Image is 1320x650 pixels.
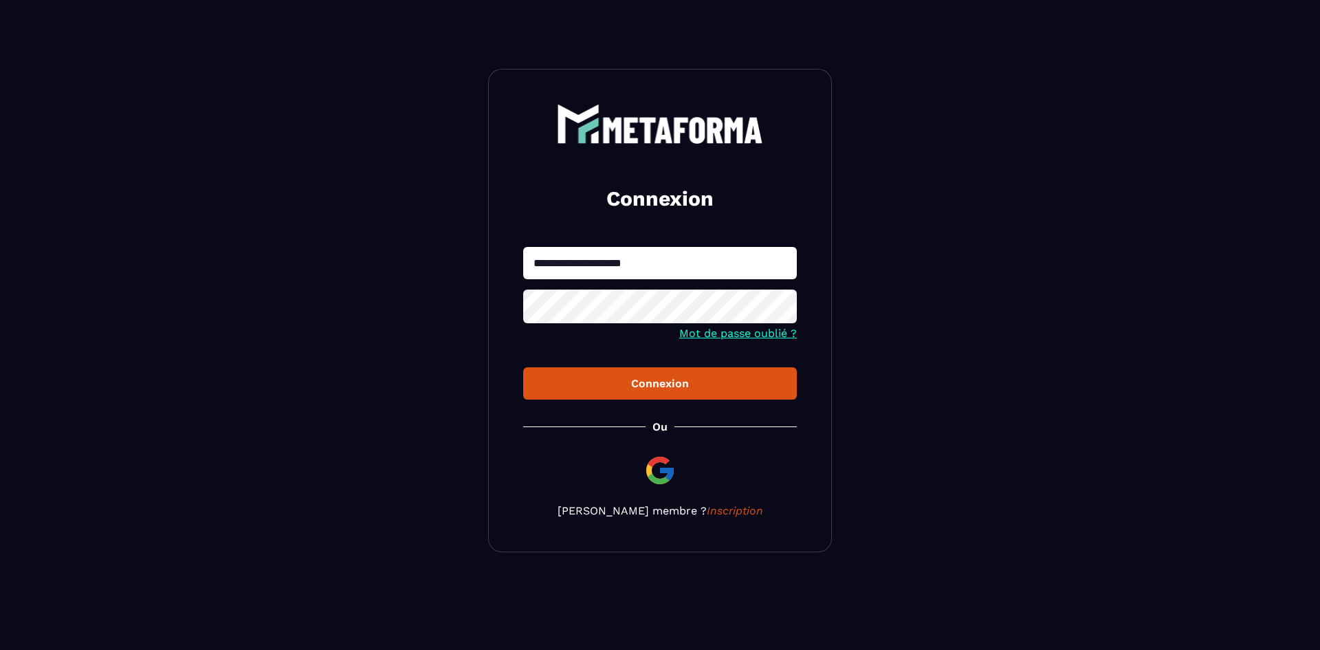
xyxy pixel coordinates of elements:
div: Connexion [534,377,786,390]
a: Mot de passe oublié ? [679,327,797,340]
img: google [643,454,676,487]
button: Connexion [523,367,797,400]
p: [PERSON_NAME] membre ? [523,504,797,517]
p: Ou [652,420,668,433]
h2: Connexion [540,185,780,213]
a: logo [523,104,797,144]
img: logo [557,104,763,144]
a: Inscription [707,504,763,517]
